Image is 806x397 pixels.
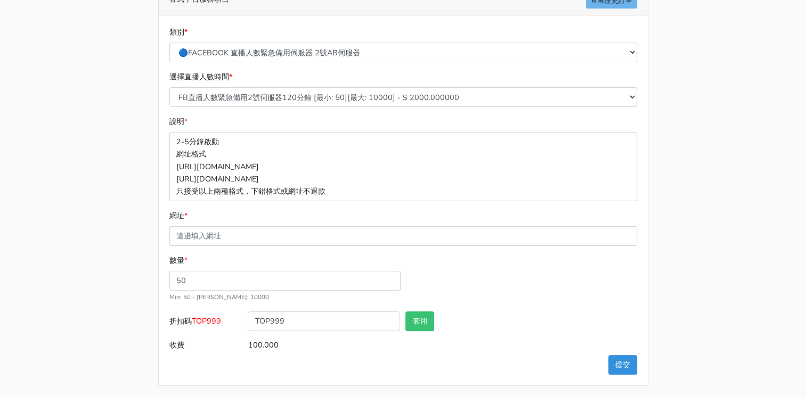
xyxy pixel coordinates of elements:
[167,335,246,355] label: 收費
[405,311,434,331] button: 套用
[169,293,269,301] small: Min: 50 - [PERSON_NAME]: 10000
[169,115,188,128] label: 說明
[169,226,637,246] input: 這邊填入網址
[169,26,188,38] label: 類別
[169,132,637,201] p: 2-5分鐘啟動 網址格式 [URL][DOMAIN_NAME] [URL][DOMAIN_NAME] 只接受以上兩種格式，下錯格式或網址不退款
[167,311,246,335] label: 折扣碼
[192,316,221,326] span: TOP999
[608,355,637,375] button: 提交
[169,71,232,83] label: 選擇直播人數時間
[169,254,188,267] label: 數量
[169,210,188,222] label: 網址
